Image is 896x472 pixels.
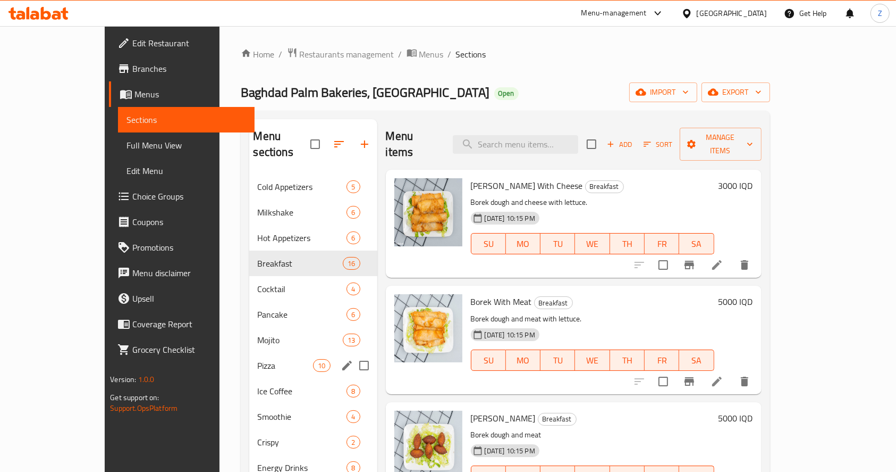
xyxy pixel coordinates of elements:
[579,236,605,252] span: WE
[575,350,610,371] button: WE
[287,47,394,61] a: Restaurants management
[249,404,377,429] div: Smoothie4
[347,412,359,422] span: 4
[545,236,571,252] span: TU
[614,353,640,368] span: TH
[506,233,540,254] button: MO
[343,335,359,345] span: 13
[510,236,536,252] span: MO
[249,251,377,276] div: Breakfast16
[109,81,255,107] a: Menus
[683,353,709,368] span: SA
[419,48,444,61] span: Menus
[118,107,255,133] a: Sections
[258,308,347,321] span: Pancake
[132,37,246,49] span: Edit Restaurant
[314,361,329,371] span: 10
[347,182,359,192] span: 5
[249,378,377,404] div: Ice Coffee8
[258,231,347,244] span: Hot Appetizers
[688,131,753,158] span: Manage items
[614,236,640,252] span: TH
[132,267,246,279] span: Menu disclaimer
[343,334,360,346] div: items
[109,235,255,260] a: Promotions
[109,286,255,311] a: Upsell
[347,208,359,218] span: 6
[652,254,674,276] span: Select to update
[346,385,360,398] div: items
[249,276,377,302] div: Cocktail4
[471,233,506,254] button: SU
[719,294,753,309] h6: 5000 IQD
[339,358,355,374] button: edit
[878,7,882,19] span: Z
[649,236,675,252] span: FR
[575,233,610,254] button: WE
[471,428,714,442] p: Borek dough and meat
[711,375,723,388] a: Edit menu item
[610,350,645,371] button: TH
[638,86,689,99] span: import
[538,413,577,426] div: Breakfast
[732,252,757,278] button: delete
[711,259,723,271] a: Edit menu item
[603,136,637,153] button: Add
[279,48,283,61] li: /
[645,350,679,371] button: FR
[249,327,377,353] div: Mojito13
[258,257,343,270] span: Breakfast
[126,164,246,177] span: Edit Menu
[471,312,714,326] p: Borek dough and meat with lettuce.
[649,353,675,368] span: FR
[510,353,536,368] span: MO
[109,260,255,286] a: Menu disclaimer
[471,410,536,426] span: [PERSON_NAME]
[132,62,246,75] span: Branches
[677,252,702,278] button: Branch-specific-item
[258,385,347,398] span: Ice Coffee
[476,353,502,368] span: SU
[241,80,490,104] span: Baghdad Palm Bakeries, [GEOGRAPHIC_DATA]
[258,180,347,193] span: Cold Appetizers
[407,47,444,61] a: Menus
[471,178,583,194] span: [PERSON_NAME] With Cheese
[110,401,177,415] a: Support.OpsPlatform
[494,89,519,98] span: Open
[126,113,246,126] span: Sections
[258,206,347,219] span: Milkshake
[300,48,394,61] span: Restaurants management
[134,88,246,101] span: Menus
[346,410,360,423] div: items
[701,82,770,102] button: export
[347,386,359,396] span: 8
[579,353,605,368] span: WE
[480,213,539,223] span: [DATE] 10:15 PM
[732,369,757,394] button: delete
[585,180,624,193] div: Breakfast
[629,82,697,102] button: import
[545,353,571,368] span: TU
[109,209,255,235] a: Coupons
[126,139,246,152] span: Full Menu View
[118,133,255,158] a: Full Menu View
[347,437,359,448] span: 2
[249,302,377,327] div: Pancake6
[506,350,540,371] button: MO
[109,30,255,56] a: Edit Restaurant
[258,283,347,295] div: Cocktail
[476,236,502,252] span: SU
[683,236,709,252] span: SA
[249,200,377,225] div: Milkshake6
[719,411,753,426] h6: 5000 IQD
[258,410,347,423] span: Smoothie
[480,446,539,456] span: [DATE] 10:15 PM
[535,297,572,309] span: Breakfast
[680,128,762,161] button: Manage items
[586,180,623,193] span: Breakfast
[110,391,159,404] span: Get support on:
[471,350,506,371] button: SU
[386,128,440,160] h2: Menu items
[249,174,377,200] div: Cold Appetizers5
[534,296,573,309] div: Breakfast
